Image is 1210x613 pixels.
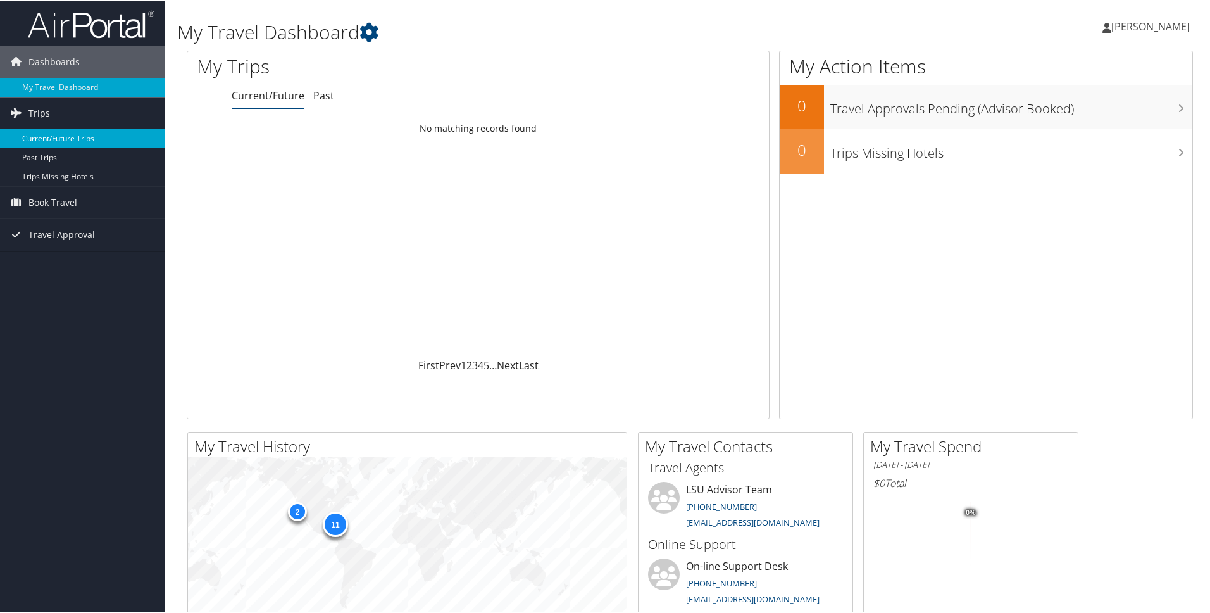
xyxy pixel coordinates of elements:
[873,475,885,489] span: $0
[830,92,1192,117] h3: Travel Approvals Pending (Advisor Booked)
[873,475,1068,489] h6: Total
[780,52,1192,79] h1: My Action Items
[28,186,77,217] span: Book Travel
[966,508,976,515] tspan: 0%
[1111,18,1190,32] span: [PERSON_NAME]
[870,434,1078,456] h2: My Travel Spend
[194,434,627,456] h2: My Travel History
[830,137,1192,161] h3: Trips Missing Hotels
[686,500,757,511] a: [PHONE_NUMBER]
[28,96,50,128] span: Trips
[648,458,843,476] h3: Travel Agents
[287,501,306,520] div: 2
[873,458,1068,470] h6: [DATE] - [DATE]
[478,357,483,371] a: 4
[645,434,852,456] h2: My Travel Contacts
[489,357,497,371] span: …
[472,357,478,371] a: 3
[780,138,824,160] h2: 0
[28,45,80,77] span: Dashboards
[519,357,539,371] a: Last
[418,357,439,371] a: First
[187,116,769,139] td: No matching records found
[780,128,1192,172] a: 0Trips Missing Hotels
[232,87,304,101] a: Current/Future
[686,576,757,588] a: [PHONE_NUMBER]
[323,510,348,535] div: 11
[197,52,517,79] h1: My Trips
[313,87,334,101] a: Past
[780,94,824,115] h2: 0
[686,592,820,604] a: [EMAIL_ADDRESS][DOMAIN_NAME]
[466,357,472,371] a: 2
[439,357,461,371] a: Prev
[177,18,861,44] h1: My Travel Dashboard
[1102,6,1202,44] a: [PERSON_NAME]
[686,515,820,527] a: [EMAIL_ADDRESS][DOMAIN_NAME]
[461,357,466,371] a: 1
[648,534,843,552] h3: Online Support
[497,357,519,371] a: Next
[483,357,489,371] a: 5
[28,218,95,250] span: Travel Approval
[642,557,849,609] li: On-line Support Desk
[28,8,154,38] img: airportal-logo.png
[780,84,1192,128] a: 0Travel Approvals Pending (Advisor Booked)
[642,481,849,533] li: LSU Advisor Team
